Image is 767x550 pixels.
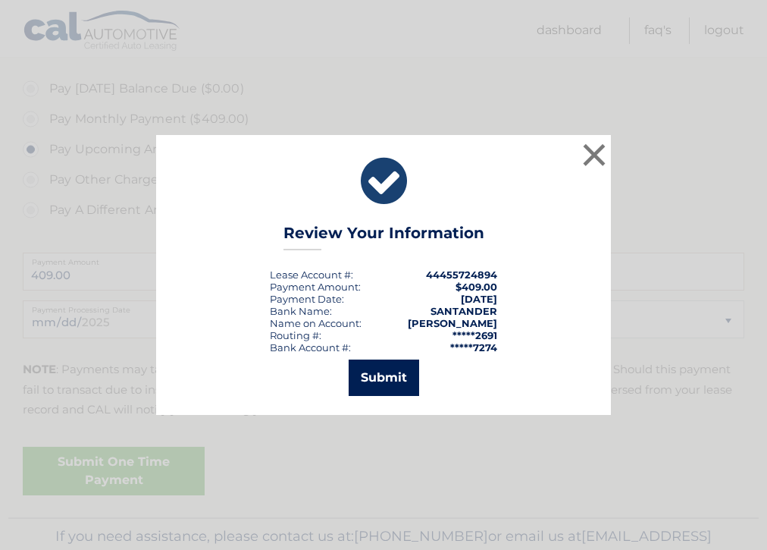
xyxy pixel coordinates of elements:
[270,329,321,341] div: Routing #:
[283,224,484,250] h3: Review Your Information
[270,293,344,305] div: :
[579,140,609,170] button: ×
[270,281,361,293] div: Payment Amount:
[270,269,353,281] div: Lease Account #:
[270,305,332,317] div: Bank Name:
[270,293,342,305] span: Payment Date
[270,341,351,354] div: Bank Account #:
[461,293,497,305] span: [DATE]
[430,305,497,317] strong: SANTANDER
[270,317,362,329] div: Name on Account:
[456,281,497,293] span: $409.00
[349,360,419,396] button: Submit
[408,317,497,329] strong: [PERSON_NAME]
[426,269,497,281] strong: 44455724894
